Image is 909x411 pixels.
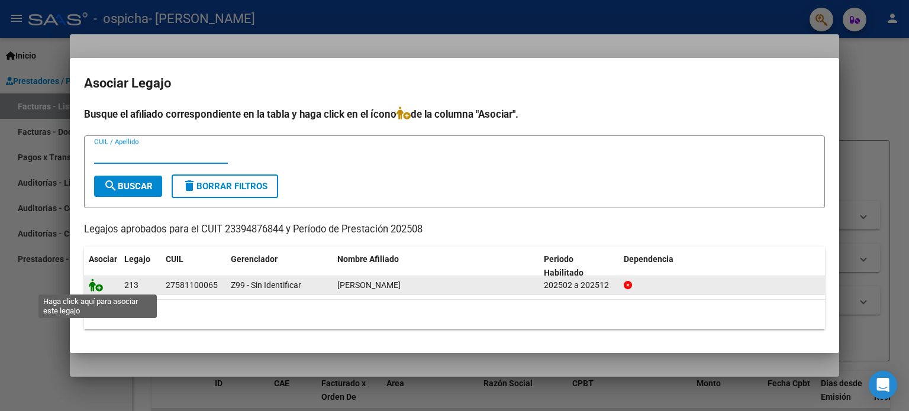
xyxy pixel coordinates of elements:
span: CUIL [166,254,183,264]
span: Dependencia [624,254,673,264]
div: 202502 a 202512 [544,279,614,292]
span: 213 [124,280,138,290]
datatable-header-cell: Gerenciador [226,247,333,286]
button: Borrar Filtros [172,174,278,198]
span: Periodo Habilitado [544,254,584,277]
button: Buscar [94,176,162,197]
datatable-header-cell: Asociar [84,247,120,286]
datatable-header-cell: Periodo Habilitado [539,247,619,286]
span: Asociar [89,254,117,264]
span: Buscar [104,181,153,192]
p: Legajos aprobados para el CUIT 23394876844 y Período de Prestación 202508 [84,222,825,237]
mat-icon: delete [182,179,196,193]
span: Legajo [124,254,150,264]
div: 27581100065 [166,279,218,292]
div: Open Intercom Messenger [869,371,897,399]
h2: Asociar Legajo [84,72,825,95]
span: Nombre Afiliado [337,254,399,264]
span: Gerenciador [231,254,278,264]
span: ALFONZO AGUSTINA AYELEN [337,280,401,290]
datatable-header-cell: Nombre Afiliado [333,247,539,286]
datatable-header-cell: CUIL [161,247,226,286]
div: 1 registros [84,300,825,329]
datatable-header-cell: Dependencia [619,247,826,286]
h4: Busque el afiliado correspondiente en la tabla y haga click en el ícono de la columna "Asociar". [84,106,825,122]
datatable-header-cell: Legajo [120,247,161,286]
span: Z99 - Sin Identificar [231,280,301,290]
mat-icon: search [104,179,118,193]
span: Borrar Filtros [182,181,267,192]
